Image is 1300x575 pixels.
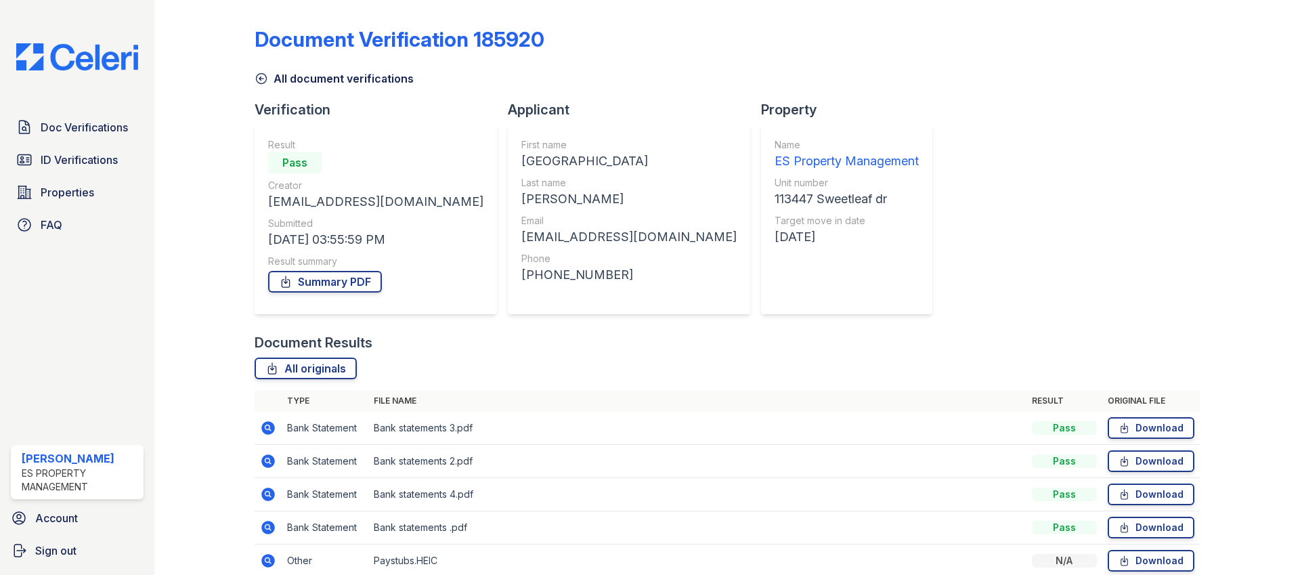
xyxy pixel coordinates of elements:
[255,333,372,352] div: Document Results
[41,184,94,200] span: Properties
[1108,450,1194,472] a: Download
[268,230,483,249] div: [DATE] 03:55:59 PM
[1032,488,1097,501] div: Pass
[521,138,737,152] div: First name
[521,214,737,228] div: Email
[282,390,368,412] th: Type
[775,190,919,209] div: 113447 Sweetleaf dr
[22,450,138,467] div: [PERSON_NAME]
[11,146,144,173] a: ID Verifications
[11,211,144,238] a: FAQ
[41,152,118,168] span: ID Verifications
[41,119,128,135] span: Doc Verifications
[22,467,138,494] div: ES Property Management
[1108,484,1194,505] a: Download
[775,138,919,152] div: Name
[521,228,737,247] div: [EMAIL_ADDRESS][DOMAIN_NAME]
[35,542,77,559] span: Sign out
[268,271,382,293] a: Summary PDF
[268,192,483,211] div: [EMAIL_ADDRESS][DOMAIN_NAME]
[1102,390,1200,412] th: Original file
[521,252,737,265] div: Phone
[521,265,737,284] div: [PHONE_NUMBER]
[5,537,149,564] a: Sign out
[282,511,368,545] td: Bank Statement
[255,358,357,379] a: All originals
[1032,554,1097,568] div: N/A
[775,214,919,228] div: Target move in date
[268,255,483,268] div: Result summary
[11,179,144,206] a: Properties
[775,176,919,190] div: Unit number
[1108,550,1194,572] a: Download
[368,412,1026,445] td: Bank statements 3.pdf
[1108,517,1194,538] a: Download
[255,100,508,119] div: Verification
[1032,421,1097,435] div: Pass
[5,505,149,532] a: Account
[368,390,1026,412] th: File name
[35,510,78,526] span: Account
[282,412,368,445] td: Bank Statement
[282,445,368,478] td: Bank Statement
[268,179,483,192] div: Creator
[521,152,737,171] div: [GEOGRAPHIC_DATA]
[255,27,544,51] div: Document Verification 185920
[268,217,483,230] div: Submitted
[368,445,1026,478] td: Bank statements 2.pdf
[368,511,1026,545] td: Bank statements .pdf
[761,100,943,119] div: Property
[1243,521,1286,561] iframe: chat widget
[1108,417,1194,439] a: Download
[1026,390,1102,412] th: Result
[255,70,414,87] a: All document verifications
[521,190,737,209] div: [PERSON_NAME]
[11,114,144,141] a: Doc Verifications
[268,138,483,152] div: Result
[5,43,149,70] img: CE_Logo_Blue-a8612792a0a2168367f1c8372b55b34899dd931a85d93a1a3d3e32e68fde9ad4.png
[1032,521,1097,534] div: Pass
[268,152,322,173] div: Pass
[521,176,737,190] div: Last name
[775,138,919,171] a: Name ES Property Management
[508,100,761,119] div: Applicant
[775,228,919,247] div: [DATE]
[775,152,919,171] div: ES Property Management
[368,478,1026,511] td: Bank statements 4.pdf
[1032,454,1097,468] div: Pass
[41,217,62,233] span: FAQ
[282,478,368,511] td: Bank Statement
